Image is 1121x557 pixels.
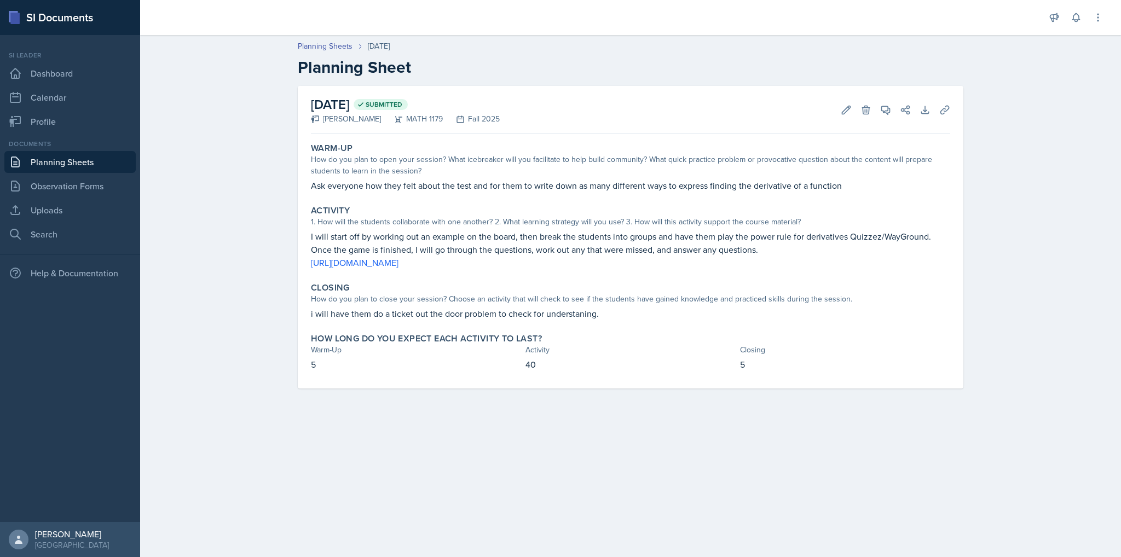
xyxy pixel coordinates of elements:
div: Closing [740,344,950,356]
div: Activity [525,344,736,356]
div: Fall 2025 [443,113,500,125]
p: 40 [525,358,736,371]
span: Submitted [366,100,402,109]
label: Closing [311,282,350,293]
p: Ask everyone how they felt about the test and for them to write down as many different ways to ex... [311,179,950,192]
div: 1. How will the students collaborate with one another? 2. What learning strategy will you use? 3.... [311,216,950,228]
p: i will have them do a ticket out the door problem to check for understaning. [311,307,950,320]
a: Profile [4,111,136,132]
div: Help & Documentation [4,262,136,284]
a: Search [4,223,136,245]
div: [GEOGRAPHIC_DATA] [35,539,109,550]
label: Activity [311,205,350,216]
a: Observation Forms [4,175,136,197]
h2: [DATE] [311,95,500,114]
p: 5 [311,358,521,371]
a: [URL][DOMAIN_NAME] [311,257,398,269]
h2: Planning Sheet [298,57,963,77]
div: [PERSON_NAME] [35,529,109,539]
div: How do you plan to close your session? Choose an activity that will check to see if the students ... [311,293,950,305]
a: Planning Sheets [4,151,136,173]
a: Calendar [4,86,136,108]
div: Documents [4,139,136,149]
label: Warm-Up [311,143,353,154]
p: I will start off by working out an example on the board, then break the students into groups and ... [311,230,950,256]
div: [PERSON_NAME] [311,113,381,125]
a: Planning Sheets [298,40,353,52]
a: Dashboard [4,62,136,84]
div: MATH 1179 [381,113,443,125]
div: How do you plan to open your session? What icebreaker will you facilitate to help build community... [311,154,950,177]
label: How long do you expect each activity to last? [311,333,542,344]
div: Si leader [4,50,136,60]
a: Uploads [4,199,136,221]
div: [DATE] [368,40,390,52]
p: 5 [740,358,950,371]
div: Warm-Up [311,344,521,356]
